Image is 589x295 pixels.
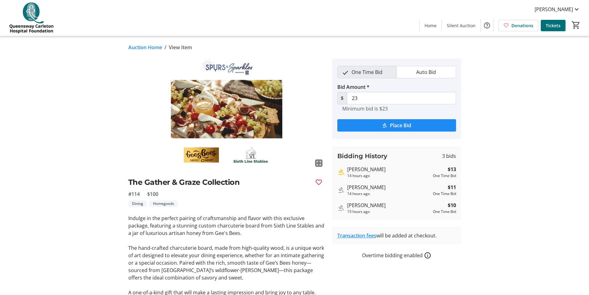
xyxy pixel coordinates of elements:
[347,202,430,209] div: [PERSON_NAME]
[164,44,166,51] span: /
[128,215,325,237] p: Indulge in the perfect pairing of craftsmanship and flavor with this exclusive package, featuring...
[337,232,456,239] div: will be added at checkout.
[313,176,325,189] button: Favourite
[337,83,369,91] label: Bid Amount *
[128,44,162,51] a: Auction Home
[448,202,456,209] strong: $10
[128,244,325,281] p: The hand-crafted charcuterie board, made from high-quality wood, is a unique work of art designed...
[128,177,310,188] h2: The Gather & Graze Collection
[424,252,431,259] a: How overtime bidding works for silent auctions
[433,209,456,215] div: One Time Bid
[337,232,376,239] a: Transaction fees
[347,166,430,173] div: [PERSON_NAME]
[433,173,456,179] div: One Time Bid
[337,151,387,161] h3: Bidding History
[347,191,430,197] div: 14 hours ago
[448,166,456,173] strong: $13
[337,168,345,176] mat-icon: Highest bid
[420,20,442,31] a: Home
[442,152,456,160] span: 3 bids
[149,200,178,207] tr-label-badge: Homegoods
[332,252,461,259] div: Overtime bidding enabled
[570,20,582,31] button: Cart
[535,6,573,13] span: [PERSON_NAME]
[347,173,430,179] div: 14 hours ago
[347,209,430,215] div: 15 hours ago
[128,59,325,169] img: Image
[169,44,192,51] span: View Item
[481,19,493,32] button: Help
[315,159,322,167] mat-icon: fullscreen
[447,22,476,29] span: Silent Auction
[342,106,388,112] tr-hint: Minimum bid is $23
[511,22,533,29] span: Donations
[546,22,561,29] span: Tickets
[498,20,538,31] a: Donations
[390,122,411,129] span: Place Bid
[147,190,158,198] span: $100
[541,20,566,31] a: Tickets
[348,66,386,78] span: One Time Bid
[347,184,430,191] div: [PERSON_NAME]
[433,191,456,197] div: One Time Bid
[425,22,437,29] span: Home
[4,2,59,33] img: QCH Foundation's Logo
[442,20,480,31] a: Silent Auction
[128,200,147,207] tr-label-badge: Dining
[412,66,440,78] span: Auto Bid
[128,190,140,198] span: #114
[337,204,345,212] mat-icon: Outbid
[337,119,456,132] button: Place Bid
[337,92,347,104] span: $
[530,4,585,14] button: [PERSON_NAME]
[337,186,345,194] mat-icon: Outbid
[448,184,456,191] strong: $11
